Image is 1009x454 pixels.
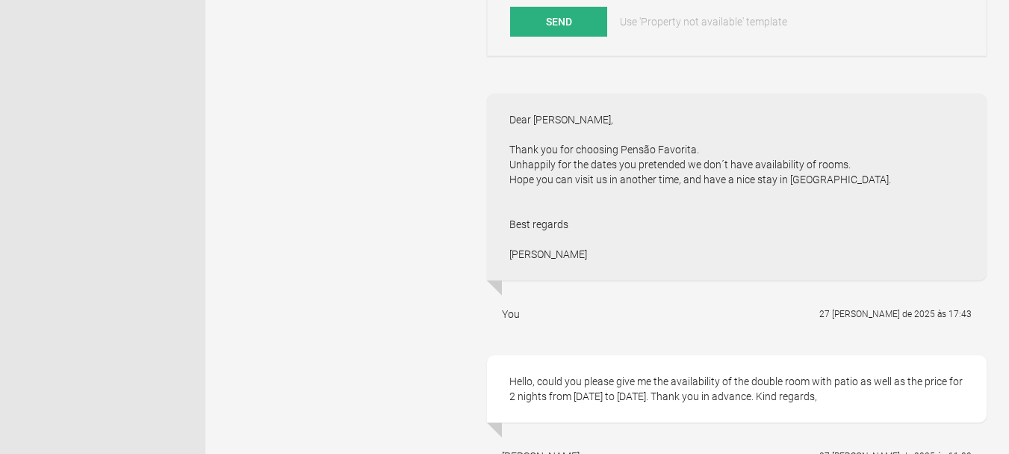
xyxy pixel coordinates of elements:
div: Dear [PERSON_NAME], Thank you for choosing Pensão Favorita. Unhappily for the dates you pretended... [487,93,987,280]
flynt-date-display: 27 [PERSON_NAME] de 2025 às 17:43 [819,309,972,319]
div: You [502,307,520,322]
button: Send [510,7,607,37]
a: Use 'Property not available' template [609,7,798,37]
div: Hello, could you please give me the availability of the double room with patio as well as the pri... [487,355,987,423]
